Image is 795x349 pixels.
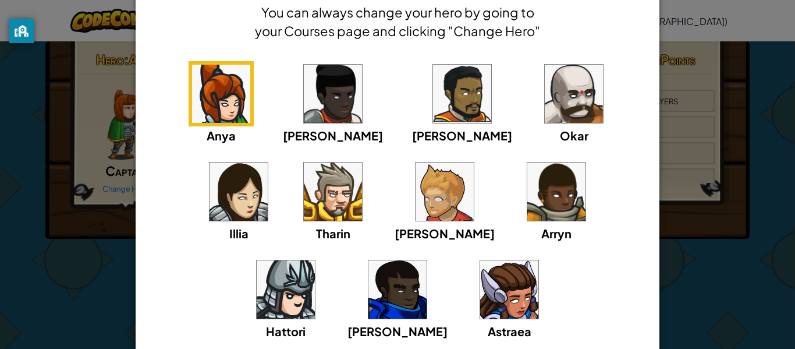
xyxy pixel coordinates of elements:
[207,128,236,143] span: Anya
[560,128,588,143] span: Okar
[304,65,362,123] img: portrait.png
[527,163,585,221] img: portrait.png
[368,260,427,319] img: portrait.png
[433,65,491,123] img: portrait.png
[252,3,543,40] h4: You can always change your hero by going to your Courses page and clicking "Change Hero"
[545,65,603,123] img: portrait.png
[192,65,250,123] img: portrait.png
[316,226,350,241] span: Tharin
[304,163,362,221] img: portrait.png
[347,324,448,339] span: [PERSON_NAME]
[283,128,383,143] span: [PERSON_NAME]
[9,19,34,43] button: privacy banner
[416,163,474,221] img: portrait.png
[488,324,531,339] span: Astraea
[257,260,315,319] img: portrait.png
[266,324,306,339] span: Hattori
[395,226,495,241] span: [PERSON_NAME]
[541,226,572,241] span: Arryn
[412,128,512,143] span: [PERSON_NAME]
[480,260,538,319] img: portrait.png
[229,226,249,241] span: Illia
[210,163,268,221] img: portrait.png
